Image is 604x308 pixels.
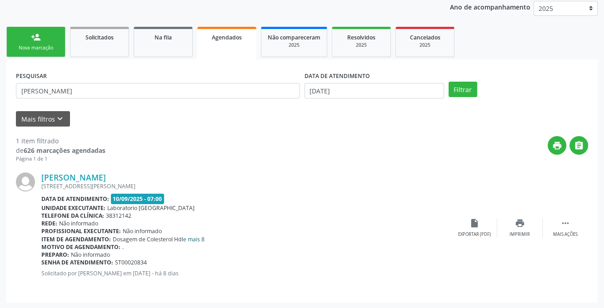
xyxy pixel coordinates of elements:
span: Dosagem de Colesterol Hdl [113,235,205,243]
span: Não informado [59,220,98,227]
span: 10/09/2025 - 07:00 [111,194,165,204]
p: Solicitado por [PERSON_NAME] em [DATE] - há 8 dias [41,269,452,277]
div: Mais ações [553,231,578,238]
div: 1 item filtrado [16,136,105,146]
span: Não compareceram [268,34,320,41]
div: Página 1 de 1 [16,155,105,163]
span: Solicitados [85,34,114,41]
b: Profissional executante: [41,227,121,235]
strong: 626 marcações agendadas [24,146,105,155]
span: . [122,243,124,251]
i:  [574,141,584,151]
b: Motivo de agendamento: [41,243,120,251]
button: Filtrar [449,82,477,97]
a: [PERSON_NAME] [41,172,106,182]
b: Preparo: [41,251,69,259]
button: Mais filtroskeyboard_arrow_down [16,111,70,127]
div: 2025 [339,42,384,49]
span: Agendados [212,34,242,41]
button: print [548,136,566,155]
span: 38312142 [106,212,131,220]
b: Senha de atendimento: [41,259,113,266]
div: [STREET_ADDRESS][PERSON_NAME] [41,182,452,190]
a: e mais 8 [183,235,205,243]
img: img [16,172,35,191]
i: print [515,218,525,228]
b: Unidade executante: [41,204,105,212]
div: de [16,146,105,155]
div: 2025 [402,42,448,49]
button:  [569,136,588,155]
span: Não informado [71,251,110,259]
div: Exportar (PDF) [458,231,491,238]
i:  [560,218,570,228]
span: Laboratorio [GEOGRAPHIC_DATA] [107,204,195,212]
input: Nome, CNS [16,83,300,98]
div: 2025 [268,42,320,49]
p: Ano de acompanhamento [450,1,530,12]
i: keyboard_arrow_down [55,114,65,124]
div: person_add [31,32,41,42]
i: insert_drive_file [469,218,479,228]
span: ST00020834 [115,259,147,266]
span: Na fila [155,34,172,41]
b: Data de atendimento: [41,195,109,203]
b: Item de agendamento: [41,235,111,243]
input: Selecione um intervalo [304,83,444,98]
b: Telefone da clínica: [41,212,104,220]
div: Imprimir [509,231,530,238]
label: DATA DE ATENDIMENTO [304,69,370,83]
b: Rede: [41,220,57,227]
i: print [552,141,562,151]
div: Nova marcação [13,44,59,51]
span: Resolvidos [347,34,375,41]
span: Cancelados [410,34,440,41]
span: Não informado [123,227,162,235]
label: PESQUISAR [16,69,47,83]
